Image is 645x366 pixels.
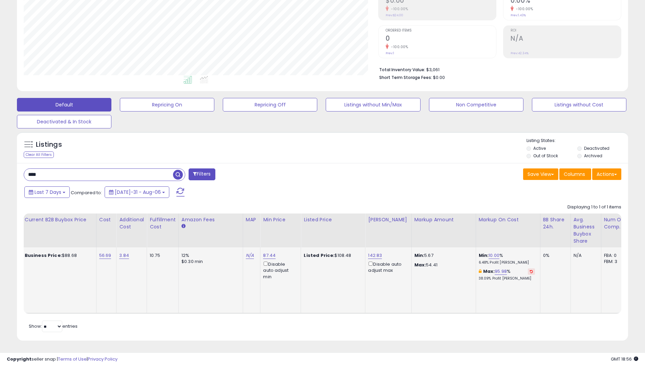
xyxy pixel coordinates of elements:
h5: Listings [36,140,62,149]
th: The percentage added to the cost of goods (COGS) that forms the calculator for Min & Max prices. [476,213,540,247]
a: 10.00 [489,252,499,259]
p: 54.41 [414,262,471,268]
div: 10.75 [150,252,173,259]
div: Num of Comp. [604,216,629,230]
span: Show: entries [29,323,78,329]
b: Min: [479,252,489,259]
b: Listed Price: [304,252,335,259]
div: [PERSON_NAME] [368,216,408,223]
small: Prev: 1 [386,51,394,55]
label: Active [533,145,546,151]
a: 3.84 [119,252,129,259]
div: Amazon Fees [181,216,240,223]
div: FBM: 3 [604,259,626,265]
button: Repricing On [120,98,214,111]
div: Markup on Cost [479,216,537,223]
div: $88.68 [25,252,91,259]
button: [DATE]-31 - Aug-06 [105,186,169,198]
button: Filters [189,168,215,180]
p: 5.67 [414,252,471,259]
a: Privacy Policy [88,356,117,362]
small: Prev: $24.00 [386,13,403,17]
div: Listed Price [304,216,362,223]
div: Displaying 1 to 1 of 1 items [567,204,621,210]
span: [DATE]-31 - Aug-06 [115,189,161,196]
h2: N/A [511,35,621,44]
h2: 0 [386,35,496,44]
label: Archived [584,153,602,159]
div: Additional Cost [119,216,144,230]
div: Clear All Filters [24,151,54,158]
div: $0.30 min [181,259,238,265]
div: Disable auto adjust max [368,260,406,273]
div: 12% [181,252,238,259]
div: BB Share 24h. [543,216,568,230]
div: % [479,268,535,281]
small: Amazon Fees. [181,223,186,229]
div: Avg. Business Buybox Share [574,216,598,245]
span: Columns [564,171,585,178]
label: Out of Stock [533,153,558,159]
small: Prev: 1.43% [511,13,526,17]
b: Short Term Storage Fees: [379,75,432,80]
button: Default [17,98,111,111]
button: Deactivated & In Stock [17,115,111,128]
p: Listing States: [526,138,628,144]
li: $3,061 [379,65,616,73]
div: FBA: 0 [604,252,626,259]
span: Compared to: [71,189,102,196]
span: 2025-08-14 18:56 GMT [611,356,638,362]
div: Min Price [263,216,298,223]
b: Total Inventory Value: [379,67,425,73]
a: 87.44 [263,252,276,259]
strong: Copyright [7,356,31,362]
div: seller snap | | [7,356,117,363]
span: $0.00 [433,74,445,81]
div: Fulfillment Cost [150,216,176,230]
small: -100.00% [389,44,408,49]
b: Business Price: [25,252,62,259]
small: -100.00% [514,6,533,12]
button: Save View [523,168,558,180]
strong: Max: [414,262,426,268]
button: Actions [592,168,621,180]
div: $108.48 [304,252,360,259]
a: Terms of Use [58,356,87,362]
strong: Min: [414,252,425,259]
div: MAP [246,216,257,223]
button: Repricing Off [223,98,317,111]
span: Last 7 Days [35,189,61,196]
div: Markup Amount [414,216,473,223]
button: Columns [559,168,591,180]
p: 38.09% Profit [PERSON_NAME] [479,276,535,281]
label: Deactivated [584,145,609,151]
button: Non Competitive [429,98,523,111]
div: Disable auto adjust min [263,260,296,280]
div: Current B2B Buybox Price [25,216,93,223]
a: 142.83 [368,252,382,259]
small: -100.00% [389,6,408,12]
a: N/A [246,252,254,259]
button: Listings without Min/Max [326,98,420,111]
a: 95.98 [495,268,507,275]
p: 6.48% Profit [PERSON_NAME] [479,260,535,265]
small: Prev: 42.34% [511,51,529,55]
div: % [479,252,535,265]
div: Cost [99,216,114,223]
div: N/A [574,252,596,259]
button: Listings without Cost [532,98,626,111]
a: 56.69 [99,252,111,259]
span: Ordered Items [386,29,496,33]
div: 0% [543,252,565,259]
b: Max: [483,268,495,274]
button: Last 7 Days [24,186,70,198]
span: ROI [511,29,621,33]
